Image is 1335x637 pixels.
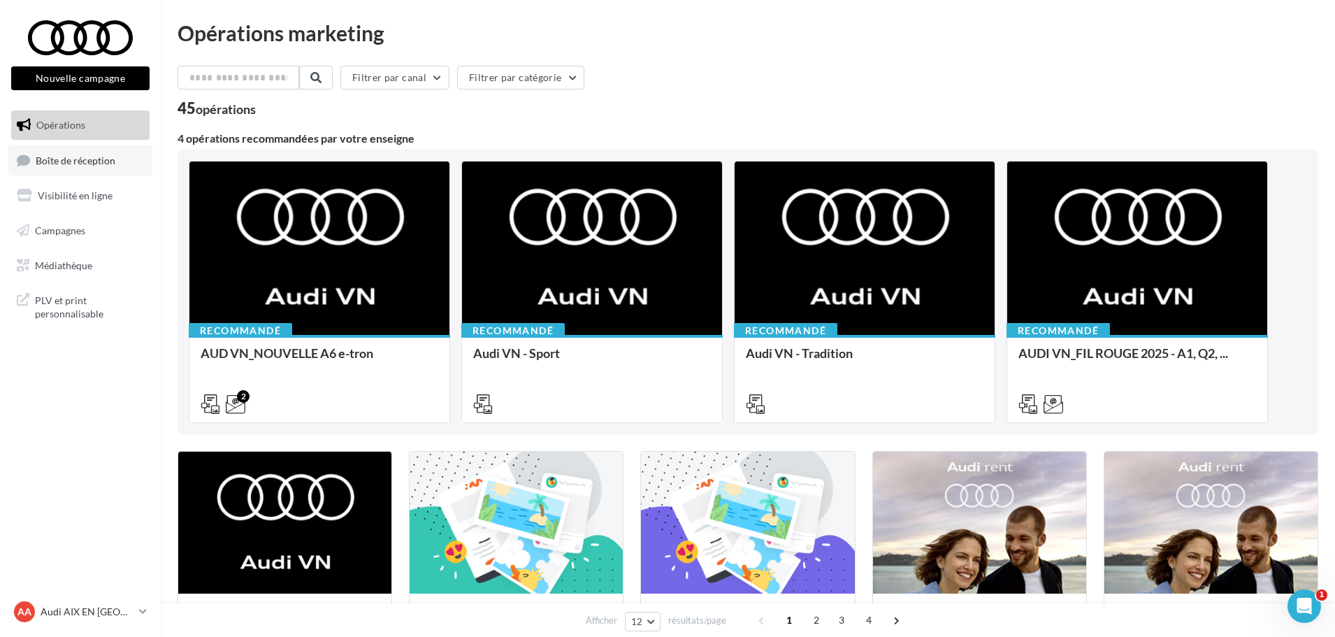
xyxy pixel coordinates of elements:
div: Recommandé [189,323,292,338]
span: 1 [1316,589,1327,601]
iframe: Intercom live chat [1287,589,1321,623]
div: Recommandé [1006,323,1110,338]
p: Audi AIX EN [GEOGRAPHIC_DATA] [41,605,133,619]
div: Recommandé [734,323,837,338]
span: 1 [778,609,800,631]
button: Filtrer par canal [340,66,449,90]
span: Campagnes [35,224,85,236]
span: AUD VN_NOUVELLE A6 e-tron [201,345,373,361]
a: AA Audi AIX EN [GEOGRAPHIC_DATA] [11,599,150,625]
span: Boîte de réception [36,154,115,166]
div: Recommandé [461,323,565,338]
span: PLV et print personnalisable [35,291,144,321]
span: Visibilité en ligne [38,189,113,201]
div: 4 opérations recommandées par votre enseigne [178,133,1318,144]
a: PLV et print personnalisable [8,285,152,327]
button: 12 [625,612,661,631]
span: 4 [858,609,880,631]
span: 2 [805,609,828,631]
span: AA [17,605,31,619]
div: opérations [196,103,256,115]
div: 2 [237,390,250,403]
div: 45 [178,101,256,116]
span: Audi VN - Tradition [746,345,853,361]
span: 3 [830,609,853,631]
span: Afficher [586,614,617,627]
span: AUDI VN_FIL ROUGE 2025 - A1, Q2, ... [1018,345,1228,361]
button: Filtrer par catégorie [457,66,584,90]
a: Médiathèque [8,251,152,280]
a: Campagnes [8,216,152,245]
button: Nouvelle campagne [11,66,150,90]
div: Opérations marketing [178,22,1318,43]
a: Opérations [8,110,152,140]
a: Boîte de réception [8,145,152,176]
span: Médiathèque [35,259,92,271]
span: Opérations [36,119,85,131]
span: 12 [631,616,643,627]
span: résultats/page [668,614,726,627]
a: Visibilité en ligne [8,181,152,210]
span: Audi VN - Sport [473,345,560,361]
